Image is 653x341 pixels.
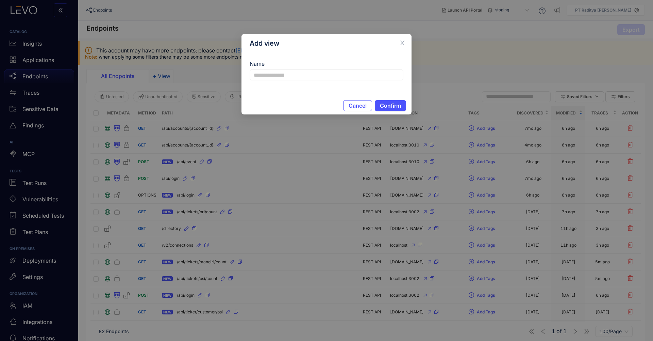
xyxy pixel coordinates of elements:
[393,34,412,52] button: Close
[380,103,401,109] span: Confirm
[250,40,403,47] div: Add view
[343,100,372,111] button: Cancel
[250,61,265,67] label: Name
[349,103,367,109] span: Cancel
[399,40,405,46] span: close
[375,100,406,111] button: Confirm
[250,69,403,80] input: Name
